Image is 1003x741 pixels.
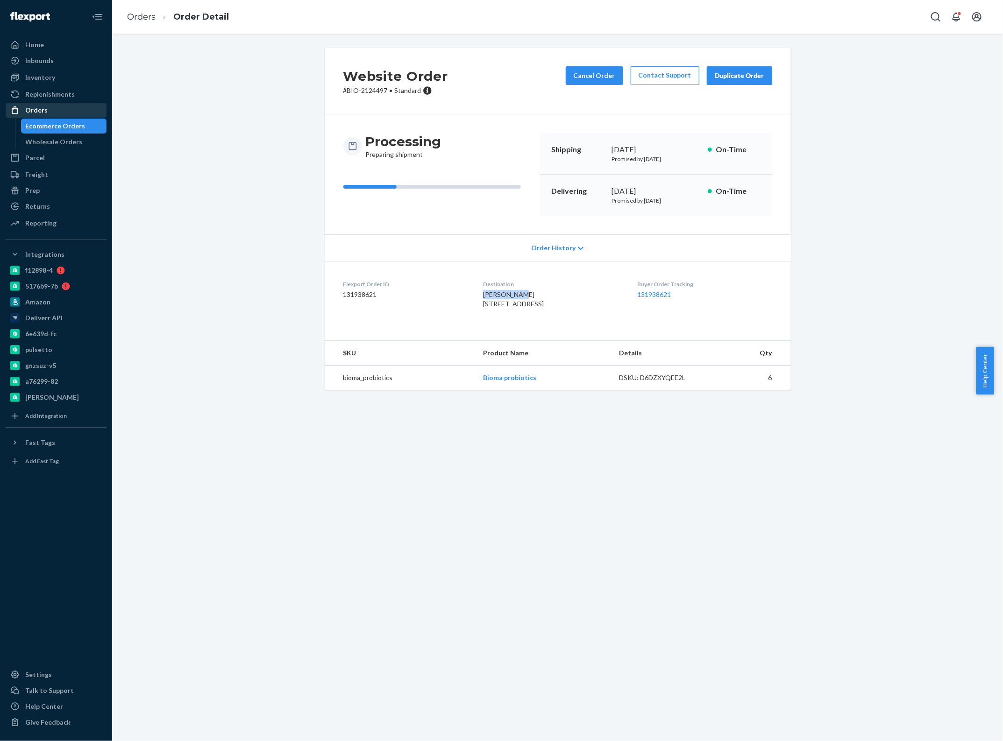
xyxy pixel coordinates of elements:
[631,66,699,85] a: Contact Support
[25,457,59,465] div: Add Fast Tag
[947,7,966,26] button: Open notifications
[25,686,74,695] div: Talk to Support
[25,219,57,228] div: Reporting
[6,326,107,341] a: 6e639d-fc
[707,66,772,85] button: Duplicate Order
[366,133,441,150] h3: Processing
[25,282,58,291] div: 5176b9-7b
[714,341,791,366] th: Qty
[343,280,468,288] dt: Flexport Order ID
[25,329,57,339] div: 6e639d-fc
[6,150,107,165] a: Parcel
[25,153,45,162] div: Parcel
[6,279,107,294] a: 5176b9-7b
[714,366,791,390] td: 6
[25,297,50,307] div: Amazon
[25,90,75,99] div: Replenishments
[25,670,52,679] div: Settings
[21,119,107,134] a: Ecommerce Orders
[967,7,986,26] button: Open account menu
[6,667,107,682] a: Settings
[6,263,107,278] a: f12898-4
[21,134,107,149] a: Wholesale Orders
[483,290,544,308] span: [PERSON_NAME] [STREET_ADDRESS]
[6,247,107,262] button: Integrations
[343,66,448,86] h2: Website Order
[612,144,700,155] div: [DATE]
[6,358,107,373] a: gnzsuz-v5
[6,103,107,118] a: Orders
[88,7,107,26] button: Close Navigation
[6,715,107,730] button: Give Feedback
[6,87,107,102] a: Replenishments
[619,373,707,382] div: DSKU: D6DZXYQEE2L
[26,121,85,131] div: Ecommerce Orders
[483,280,622,288] dt: Destination
[637,290,671,298] a: 131938621
[6,409,107,423] a: Add Integration
[343,290,468,299] dd: 131938621
[173,12,229,22] a: Order Detail
[25,361,56,370] div: gnzsuz-v5
[6,699,107,714] a: Help Center
[6,53,107,68] a: Inbounds
[25,345,52,354] div: pulsetto
[25,170,48,179] div: Freight
[325,366,476,390] td: bioma_probiotics
[25,73,55,82] div: Inventory
[612,197,700,205] p: Promised by [DATE]
[25,438,55,447] div: Fast Tags
[395,86,421,94] span: Standard
[25,393,79,402] div: [PERSON_NAME]
[566,66,623,85] button: Cancel Order
[551,144,605,155] p: Shipping
[6,311,107,325] a: Deliverr API
[531,243,576,253] span: Order History
[6,683,107,698] a: Talk to Support
[25,106,48,115] div: Orders
[25,56,54,65] div: Inbounds
[612,186,700,197] div: [DATE]
[343,86,448,95] p: # BIO-2124497
[390,86,393,94] span: •
[612,341,714,366] th: Details
[6,374,107,389] a: a76299-82
[6,435,107,450] button: Fast Tags
[926,7,945,26] button: Open Search Box
[25,718,71,727] div: Give Feedback
[366,133,441,159] div: Preparing shipment
[26,137,83,147] div: Wholesale Orders
[6,37,107,52] a: Home
[612,155,700,163] p: Promised by [DATE]
[25,313,63,323] div: Deliverr API
[6,342,107,357] a: pulsetto
[25,250,64,259] div: Integrations
[25,202,50,211] div: Returns
[483,374,536,381] a: Bioma probiotics
[716,144,761,155] p: On-Time
[637,280,772,288] dt: Buyer Order Tracking
[6,183,107,198] a: Prep
[715,71,764,80] div: Duplicate Order
[25,266,53,275] div: f12898-4
[25,702,63,711] div: Help Center
[6,167,107,182] a: Freight
[325,341,476,366] th: SKU
[6,199,107,214] a: Returns
[6,454,107,469] a: Add Fast Tag
[25,40,44,49] div: Home
[127,12,156,22] a: Orders
[120,3,236,31] ol: breadcrumbs
[716,186,761,197] p: On-Time
[25,412,67,420] div: Add Integration
[976,347,994,395] button: Help Center
[6,390,107,405] a: [PERSON_NAME]
[6,295,107,310] a: Amazon
[6,70,107,85] a: Inventory
[476,341,612,366] th: Product Name
[25,186,40,195] div: Prep
[6,216,107,231] a: Reporting
[551,186,605,197] p: Delivering
[25,377,58,386] div: a76299-82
